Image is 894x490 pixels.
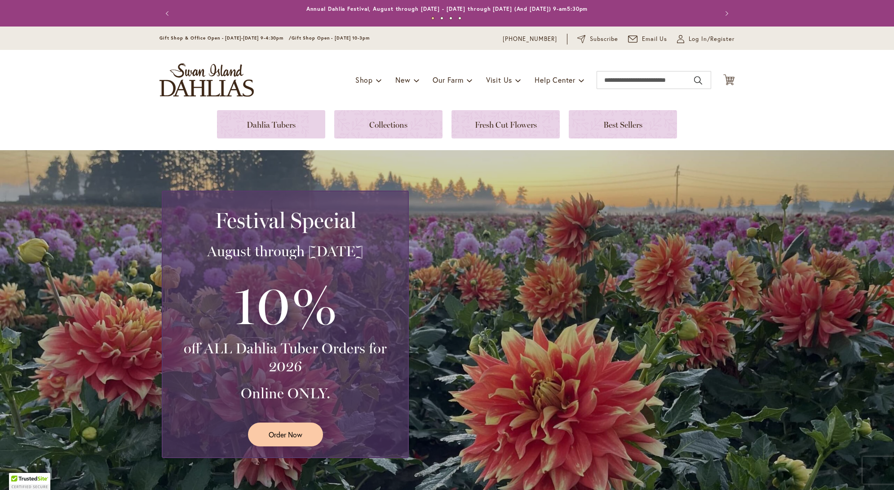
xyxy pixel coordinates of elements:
[173,242,397,260] h3: August through [DATE]
[503,35,557,44] a: [PHONE_NUMBER]
[248,423,323,446] a: Order Now
[433,75,463,85] span: Our Farm
[173,339,397,375] h3: off ALL Dahlia Tuber Orders for 2026
[449,17,452,20] button: 3 of 4
[642,35,668,44] span: Email Us
[173,384,397,402] h3: Online ONLY.
[159,4,177,22] button: Previous
[395,75,410,85] span: New
[677,35,735,44] a: Log In/Register
[628,35,668,44] a: Email Us
[159,35,292,41] span: Gift Shop & Office Open - [DATE]-[DATE] 9-4:30pm /
[9,473,50,490] div: TrustedSite Certified
[486,75,512,85] span: Visit Us
[717,4,735,22] button: Next
[590,35,618,44] span: Subscribe
[458,17,461,20] button: 4 of 4
[577,35,618,44] a: Subscribe
[431,17,434,20] button: 1 of 4
[306,5,588,12] a: Annual Dahlia Festival, August through [DATE] - [DATE] through [DATE] (And [DATE]) 9-am5:30pm
[173,269,397,339] h3: 10%
[355,75,373,85] span: Shop
[535,75,575,85] span: Help Center
[440,17,443,20] button: 2 of 4
[292,35,370,41] span: Gift Shop Open - [DATE] 10-3pm
[689,35,735,44] span: Log In/Register
[269,429,302,440] span: Order Now
[173,208,397,233] h2: Festival Special
[159,63,254,97] a: store logo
